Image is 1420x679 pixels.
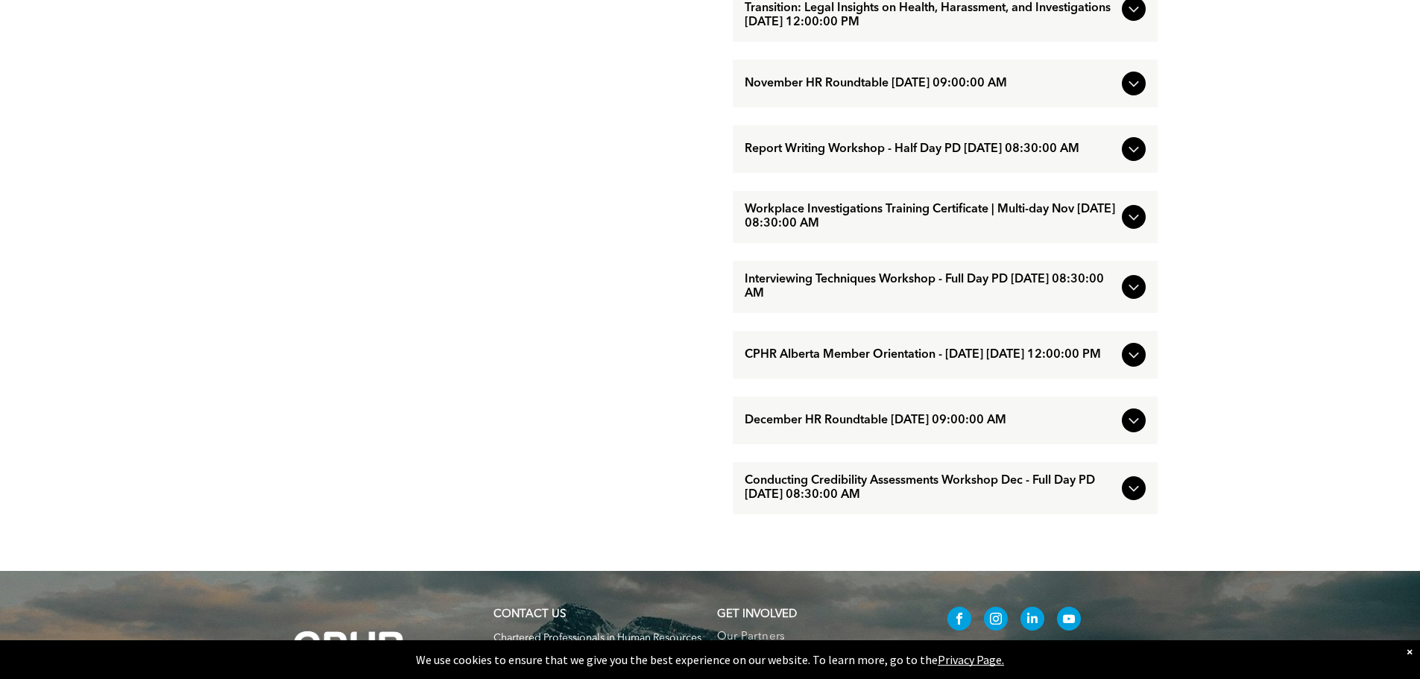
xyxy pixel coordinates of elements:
[745,414,1116,428] span: December HR Roundtable [DATE] 09:00:00 AM
[745,142,1116,157] span: Report Writing Workshop - Half Day PD [DATE] 08:30:00 AM
[745,474,1116,502] span: Conducting Credibility Assessments Workshop Dec - Full Day PD [DATE] 08:30:00 AM
[745,273,1116,301] span: Interviewing Techniques Workshop - Full Day PD [DATE] 08:30:00 AM
[984,607,1008,634] a: instagram
[717,609,797,620] span: GET INVOLVED
[493,609,566,620] a: CONTACT US
[1057,607,1081,634] a: youtube
[745,348,1116,362] span: CPHR Alberta Member Orientation - [DATE] [DATE] 12:00:00 PM
[493,633,701,669] span: Chartered Professionals in Human Resources of [GEOGRAPHIC_DATA] (CPHR [GEOGRAPHIC_DATA])
[717,631,916,644] a: Our Partners
[938,652,1004,667] a: Privacy Page.
[1020,607,1044,634] a: linkedin
[1407,644,1413,659] div: Dismiss notification
[947,607,971,634] a: facebook
[745,77,1116,91] span: November HR Roundtable [DATE] 09:00:00 AM
[745,203,1116,231] span: Workplace Investigations Training Certificate | Multi-day Nov [DATE] 08:30:00 AM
